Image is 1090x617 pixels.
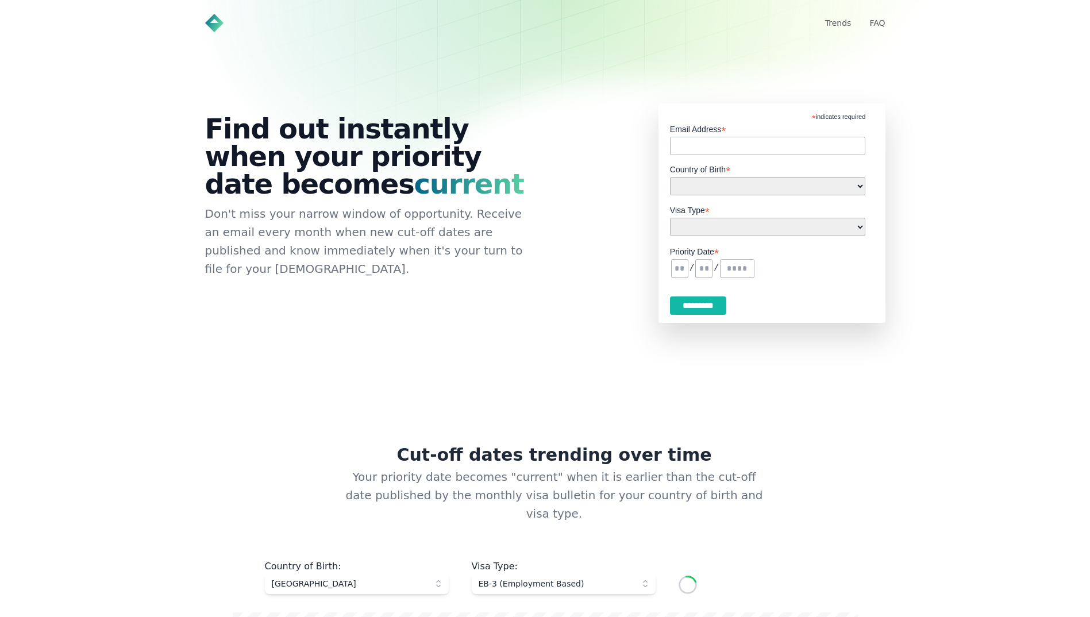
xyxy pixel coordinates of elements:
[205,115,536,198] h1: Find out instantly when your priority date becomes
[825,18,852,28] a: Trends
[479,578,633,589] span: EB-3 (Employment Based)
[670,244,874,257] label: Priority Date
[325,468,766,560] p: Your priority date becomes "current" when it is earlier than the cut-off date published by the mo...
[670,161,865,175] label: Country of Birth
[670,103,865,121] div: indicates required
[690,264,694,273] pre: /
[265,560,449,573] div: Country of Birth :
[233,445,858,468] h2: Cut-off dates trending over time
[869,18,885,28] a: FAQ
[472,573,656,594] button: EB-3 (Employment Based)
[670,202,865,216] label: Visa Type
[472,560,656,573] div: Visa Type :
[265,573,449,594] button: [GEOGRAPHIC_DATA]
[670,121,865,135] label: Email Address
[272,578,426,589] span: [GEOGRAPHIC_DATA]
[414,168,524,200] span: current
[714,264,718,273] pre: /
[205,205,536,278] p: Don't miss your narrow window of opportunity. Receive an email every month when new cut-off dates...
